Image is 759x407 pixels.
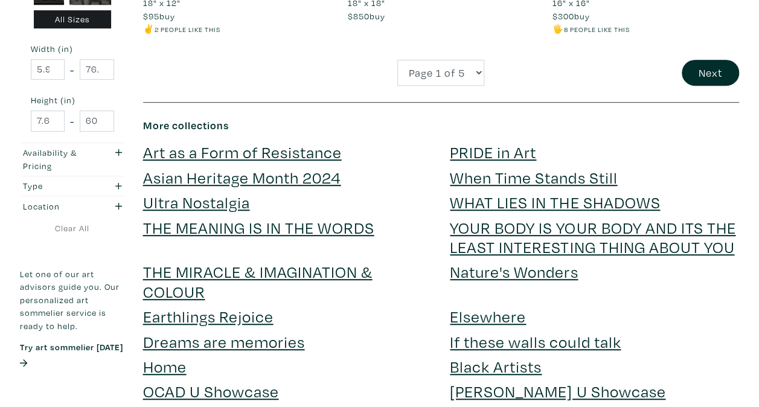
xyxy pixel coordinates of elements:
a: Elsewhere [450,306,526,327]
a: Ultra Nostalgia [143,191,250,213]
small: 8 people like this [564,25,630,34]
button: Availability & Pricing [20,143,125,176]
small: Height (in) [31,97,114,105]
a: Earthlings Rejoice [143,306,274,327]
span: buy [552,10,590,22]
small: Width (in) [31,45,114,54]
button: Next [682,60,739,86]
div: Availability & Pricing [23,146,93,172]
iframe: Customer reviews powered by Trustpilot [20,382,125,407]
div: Location [23,200,93,213]
span: $300 [552,10,574,22]
div: Type [23,179,93,193]
div: All Sizes [34,10,112,29]
a: THE MIRACLE & IMAGINATION & COLOUR [143,261,373,301]
a: Clear All [20,222,125,235]
a: PRIDE in Art [450,141,536,162]
a: Nature's Wonders [450,261,578,282]
span: buy [348,10,385,22]
li: 🖐️ [552,22,739,36]
a: Asian Heritage Month 2024 [143,167,341,188]
span: $95 [143,10,159,22]
a: Black Artists [450,356,542,377]
a: If these walls could talk [450,331,621,352]
a: YOUR BODY IS YOUR BODY AND ITS THE LEAST INTERESTING THING ABOUT YOU [450,217,735,257]
a: Try art sommelier [DATE] [20,341,123,369]
h6: More collections [143,119,740,132]
p: Let one of our art advisors guide you. Our personalized art sommelier service is ready to help. [20,268,125,333]
a: When Time Stands Still [450,167,617,188]
span: $850 [348,10,370,22]
a: Home [143,356,187,377]
a: [PERSON_NAME] U Showcase [450,380,665,402]
a: OCAD U Showcase [143,380,279,402]
small: 2 people like this [155,25,220,34]
a: Art as a Form of Resistance [143,141,342,162]
button: Type [20,176,125,196]
li: ✌️ [143,22,330,36]
a: Dreams are memories [143,331,305,352]
span: - [70,62,74,78]
span: buy [143,10,175,22]
span: - [70,113,74,129]
a: WHAT LIES IN THE SHADOWS [450,191,660,213]
button: Location [20,196,125,216]
a: THE MEANING IS IN THE WORDS [143,217,374,238]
